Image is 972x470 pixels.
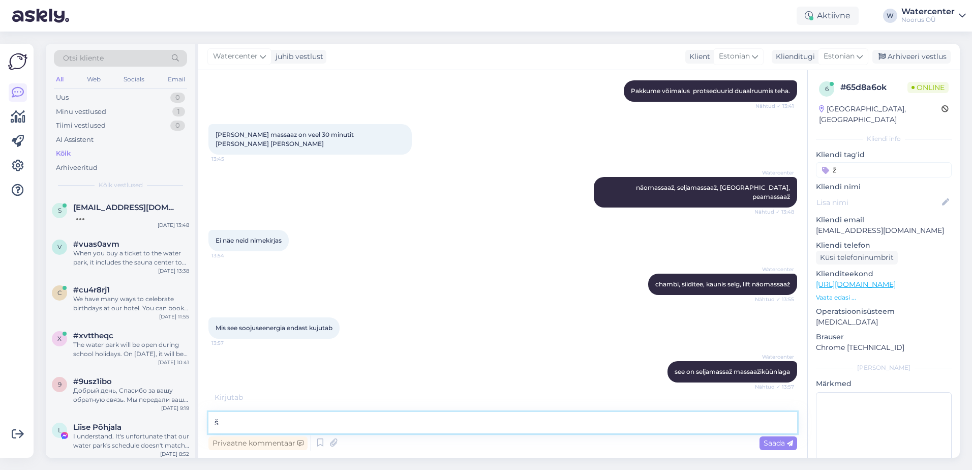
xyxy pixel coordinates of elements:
span: Liise Põhjala [73,423,121,432]
img: Askly Logo [8,52,27,71]
div: 0 [170,93,185,103]
span: Saada [764,438,793,448]
div: Watercenter [901,8,955,16]
p: [EMAIL_ADDRESS][DOMAIN_NAME] [816,225,952,236]
span: Sigridansu@gmail.com [73,203,179,212]
div: I understand. It's unfortunate that our water park's schedule doesn't match your plans. If you ne... [73,432,189,450]
span: Online [907,82,949,93]
div: juhib vestlust [271,51,323,62]
div: Kirjutab [208,392,797,403]
input: Lisa tag [816,162,952,178]
span: L [58,426,62,434]
span: Nähtud ✓ 13:57 [755,383,794,391]
p: Kliendi tag'id [816,150,952,160]
p: Kliendi nimi [816,182,952,192]
span: Nähtud ✓ 13:48 [754,208,794,216]
span: x [57,335,62,342]
span: #vuas0avm [73,240,119,249]
span: #9usz1ibo [73,377,112,386]
span: c [57,289,62,297]
div: [DATE] 13:48 [158,221,189,229]
div: Aktiivne [797,7,859,25]
input: Lisa nimi [816,197,940,208]
span: 13:57 [211,339,250,347]
div: [DATE] 10:41 [158,359,189,366]
div: [GEOGRAPHIC_DATA], [GEOGRAPHIC_DATA] [819,104,941,125]
p: Brauser [816,332,952,342]
span: Kõik vestlused [99,181,143,190]
p: Vaata edasi ... [816,293,952,302]
div: Privaatne kommentaar [208,436,308,450]
div: Klienditugi [772,51,815,62]
p: [MEDICAL_DATA] [816,317,952,328]
span: Watercenter [213,51,258,62]
div: W [883,9,897,23]
div: All [54,73,66,86]
span: Estonian [824,51,855,62]
span: Estonian [719,51,750,62]
span: Watercenter [756,169,794,177]
div: [DATE] 11:55 [159,313,189,320]
div: Kliendi info [816,134,952,143]
span: Watercenter [756,353,794,361]
span: #xvttheqc [73,331,113,340]
div: [DATE] 9:19 [161,404,189,412]
div: Добрый день, Спасибо за вашу обратную связь. Мы передали ваше замечание в наш технический отдел. [73,386,189,404]
div: [DATE] 13:38 [158,267,189,275]
div: 0 [170,121,185,131]
p: Märkmed [816,378,952,389]
a: WatercenterNoorus OÜ [901,8,966,24]
span: Otsi kliente [63,53,104,64]
div: Minu vestlused [56,107,106,117]
span: 13:54 [211,252,250,259]
div: Arhiveeri vestlus [872,50,951,64]
div: 1 [172,107,185,117]
div: The water park will be open during school holidays. On [DATE], it will be open from 10:00 AM to 8... [73,340,189,359]
div: AI Assistent [56,135,94,145]
span: Nähtud ✓ 13:55 [755,296,794,303]
div: Uus [56,93,69,103]
p: Operatsioonisüsteem [816,306,952,317]
p: Kliendi email [816,215,952,225]
div: Socials [121,73,146,86]
span: Nähtud ✓ 13:41 [755,102,794,110]
span: . [243,393,245,402]
p: Klienditeekond [816,269,952,279]
p: Kliendi telefon [816,240,952,251]
div: [DATE] 8:52 [160,450,189,458]
span: 6 [825,85,829,93]
span: #cu4r8rj1 [73,285,110,295]
div: Arhiveeritud [56,163,98,173]
span: Mis see soojuseenergia endast kujutab [216,324,332,332]
div: Kõik [56,149,71,159]
div: Noorus OÜ [901,16,955,24]
span: v [57,243,62,251]
div: # 65d8a6ok [840,81,907,94]
span: Ei näe neid nimekirjas [216,237,282,244]
span: see on seljamassaž massaažiküünlaga [675,368,790,375]
div: When you buy a ticket to the water park, it includes the sauna center too. No extra payment neede... [73,249,189,267]
div: [PERSON_NAME] [816,363,952,372]
span: Watercenter [756,266,794,273]
span: chambi, siiditee, kaunis selg, lift näomassaaž [655,280,790,288]
span: näomassaaž, seljamassaaž, [GEOGRAPHIC_DATA], peamassaaž [636,184,792,200]
span: [PERSON_NAME] massaaz on veel 30 minutit [PERSON_NAME] [PERSON_NAME] [216,131,355,148]
a: [URL][DOMAIN_NAME] [816,280,896,289]
div: Email [166,73,187,86]
span: S [58,207,62,214]
div: Klient [685,51,710,62]
div: Küsi telefoninumbrit [816,251,898,265]
span: 13:45 [211,155,250,163]
div: We have many ways to celebrate birthdays at our hotel. You can book a two-night stay with differe... [73,295,189,313]
textarea: š [208,412,797,433]
div: Web [85,73,103,86]
span: Pakkume võimalus protseduurid duaalruumis teha. [631,87,790,95]
div: Tiimi vestlused [56,121,106,131]
p: Chrome [TECHNICAL_ID] [816,342,952,353]
span: 9 [58,380,62,388]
